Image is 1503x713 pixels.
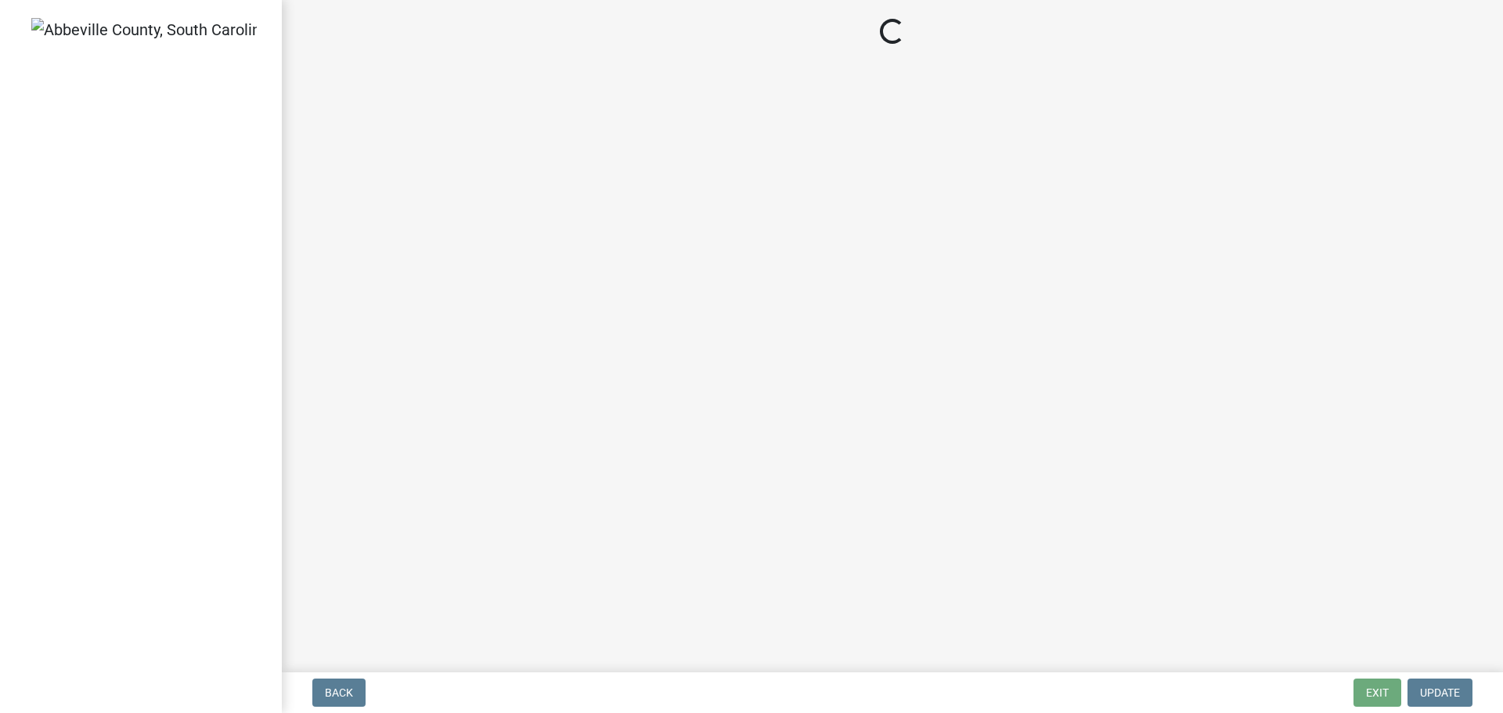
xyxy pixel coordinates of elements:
[1353,679,1401,707] button: Exit
[312,679,366,707] button: Back
[1420,686,1460,699] span: Update
[1407,679,1472,707] button: Update
[325,686,353,699] span: Back
[31,18,257,41] img: Abbeville County, South Carolina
